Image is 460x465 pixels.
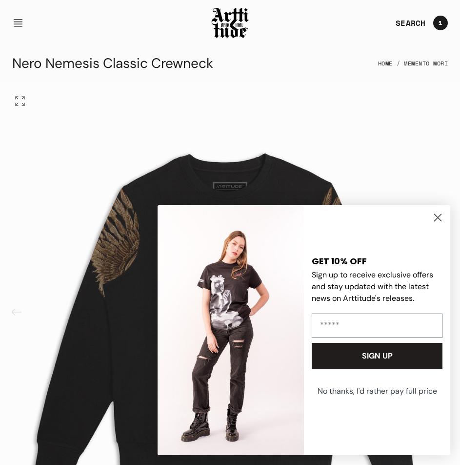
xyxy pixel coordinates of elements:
[311,379,443,403] button: No thanks, I'd rather pay full price
[12,11,30,35] button: Open navigation
[312,314,442,338] input: Email
[312,255,367,267] span: GET 10% OFF
[429,209,446,226] button: Close dialog
[158,205,304,455] img: c57f1ce1-60a2-4a3a-80c1-7e56a9ebb637.jpeg
[425,12,448,34] a: Open cart
[388,13,425,33] a: SEARCH
[148,195,460,465] div: FLYOUT Form
[378,53,393,74] a: Home
[211,6,250,40] img: Arttitude
[439,20,442,26] span: 1
[12,52,213,75] div: Nero Nemesis Classic Crewneck
[312,343,442,369] button: SIGN UP
[312,270,433,303] span: Sign up to receive exclusive offers and stay updated with the latest news on Arttitude's releases.
[404,53,448,74] a: Memento Mori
